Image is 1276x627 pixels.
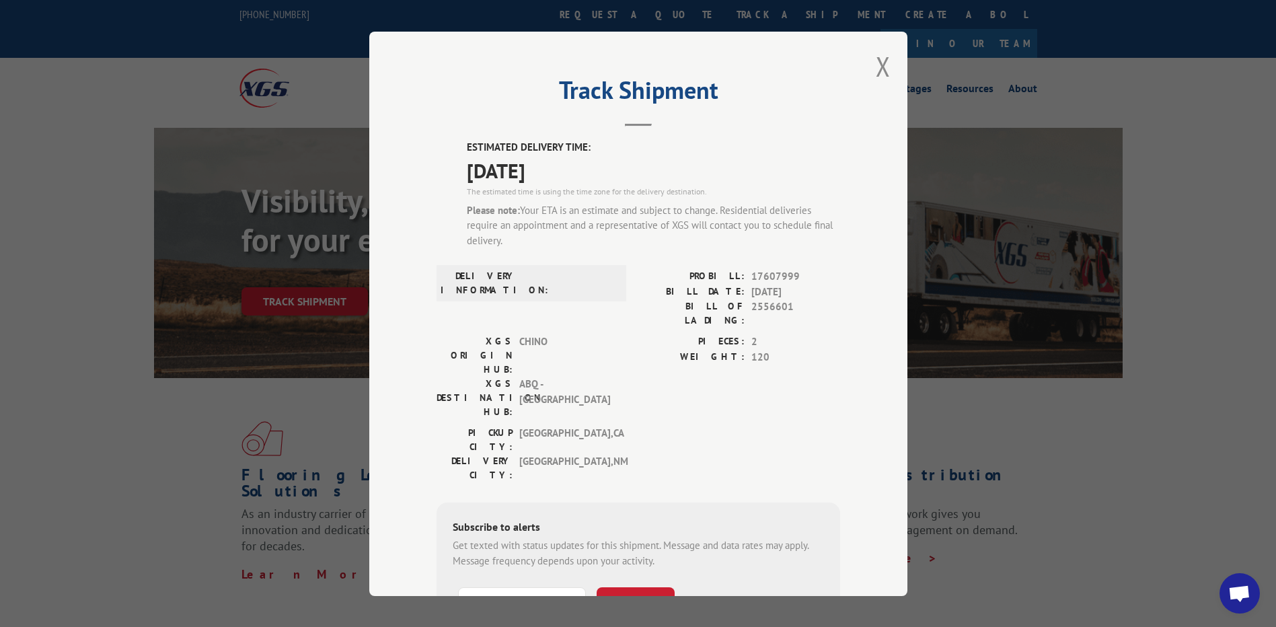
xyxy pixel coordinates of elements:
[437,454,513,482] label: DELIVERY CITY:
[519,426,610,454] span: [GEOGRAPHIC_DATA] , CA
[638,349,745,365] label: WEIGHT:
[453,519,824,538] div: Subscribe to alerts
[437,426,513,454] label: PICKUP CITY:
[467,203,520,216] strong: Please note:
[467,185,840,197] div: The estimated time is using the time zone for the delivery destination.
[519,334,610,377] span: CHINO
[751,269,840,285] span: 17607999
[467,155,840,185] span: [DATE]
[437,377,513,419] label: XGS DESTINATION HUB:
[467,140,840,155] label: ESTIMATED DELIVERY TIME:
[876,48,891,84] button: Close modal
[458,587,586,616] input: Phone Number
[441,269,517,297] label: DELIVERY INFORMATION:
[467,202,840,248] div: Your ETA is an estimate and subject to change. Residential deliveries require an appointment and ...
[751,334,840,350] span: 2
[751,284,840,299] span: [DATE]
[597,587,675,616] button: SUBSCRIBE
[638,269,745,285] label: PROBILL:
[437,334,513,377] label: XGS ORIGIN HUB:
[751,299,840,328] span: 2556601
[1219,573,1260,614] div: Open chat
[638,334,745,350] label: PIECES:
[638,284,745,299] label: BILL DATE:
[519,454,610,482] span: [GEOGRAPHIC_DATA] , NM
[751,349,840,365] span: 120
[638,299,745,328] label: BILL OF LADING:
[437,81,840,106] h2: Track Shipment
[519,377,610,419] span: ABQ - [GEOGRAPHIC_DATA]
[453,538,824,568] div: Get texted with status updates for this shipment. Message and data rates may apply. Message frequ...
